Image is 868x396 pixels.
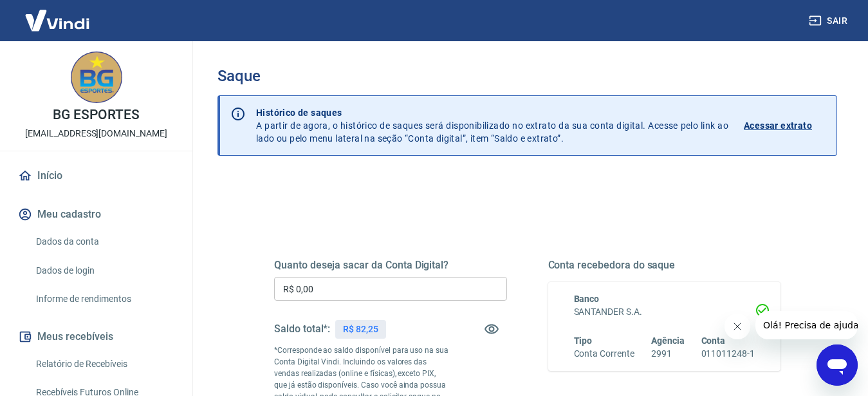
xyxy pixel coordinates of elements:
[817,344,858,386] iframe: Botão para abrir a janela de mensagens
[651,347,685,361] h6: 2991
[651,335,685,346] span: Agência
[701,335,726,346] span: Conta
[725,314,750,339] iframe: Fechar mensagem
[15,162,177,190] a: Início
[574,347,634,361] h6: Conta Corrente
[31,258,177,284] a: Dados de login
[53,108,139,122] p: BG ESPORTES
[256,106,728,119] p: Histórico de saques
[701,347,755,361] h6: 011011248-1
[744,106,826,145] a: Acessar extrato
[31,229,177,255] a: Dados da conta
[548,259,781,272] h5: Conta recebedora do saque
[31,286,177,312] a: Informe de rendimentos
[15,323,177,351] button: Meus recebíveis
[574,335,593,346] span: Tipo
[31,351,177,377] a: Relatório de Recebíveis
[574,294,600,304] span: Banco
[71,52,122,103] img: 93a386c7-5aba-46aa-82fd-af2a665240cb.jpeg
[744,119,812,132] p: Acessar extrato
[574,305,755,319] h6: SANTANDER S.A.
[274,259,507,272] h5: Quanto deseja sacar da Conta Digital?
[274,323,330,335] h5: Saldo total*:
[217,67,837,85] h3: Saque
[755,311,858,339] iframe: Mensagem da empresa
[25,127,167,140] p: [EMAIL_ADDRESS][DOMAIN_NAME]
[806,9,853,33] button: Sair
[343,323,378,336] p: R$ 82,25
[8,9,108,19] span: Olá! Precisa de ajuda?
[15,200,177,229] button: Meu cadastro
[15,1,99,40] img: Vindi
[256,106,728,145] p: A partir de agora, o histórico de saques será disponibilizado no extrato da sua conta digital. Ac...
